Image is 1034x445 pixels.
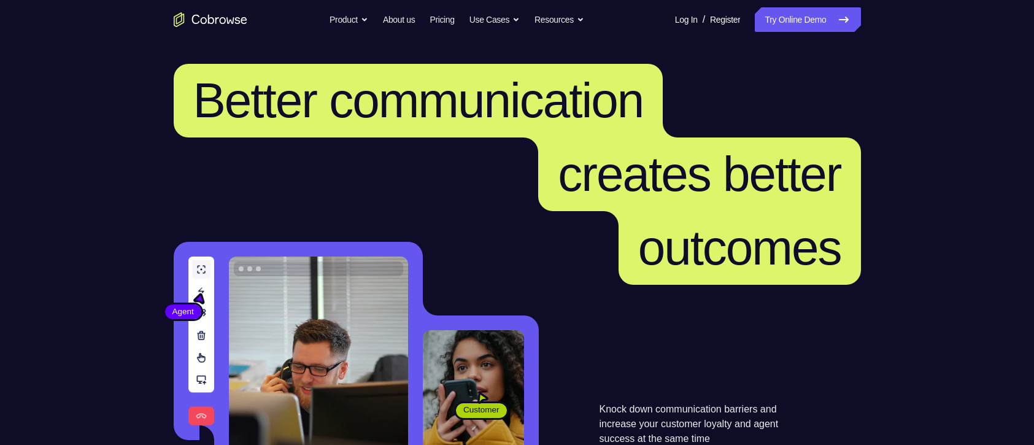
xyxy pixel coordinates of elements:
[330,7,368,32] button: Product
[710,7,740,32] a: Register
[558,147,841,201] span: creates better
[534,7,584,32] button: Resources
[193,73,644,128] span: Better communication
[755,7,860,32] a: Try Online Demo
[469,7,520,32] button: Use Cases
[675,7,698,32] a: Log In
[174,12,247,27] a: Go to the home page
[703,12,705,27] span: /
[165,306,201,318] span: Agent
[638,220,841,275] span: outcomes
[383,7,415,32] a: About us
[188,257,214,425] img: A series of tools used in co-browsing sessions
[456,404,507,416] span: Customer
[430,7,454,32] a: Pricing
